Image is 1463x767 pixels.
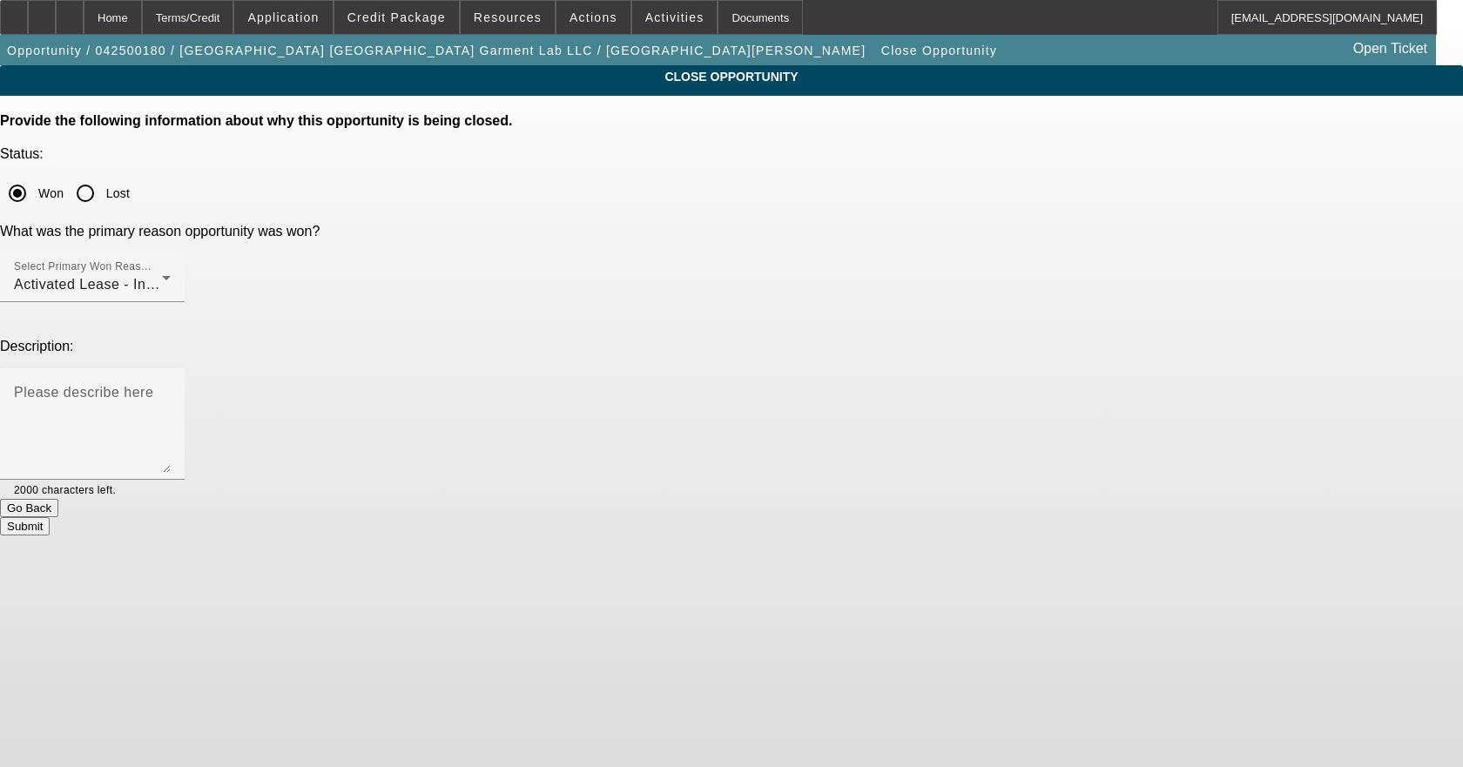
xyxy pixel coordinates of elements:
[570,10,617,24] span: Actions
[556,1,630,34] button: Actions
[14,480,116,499] mat-hint: 2000 characters left.
[877,35,1001,66] button: Close Opportunity
[474,10,542,24] span: Resources
[14,261,153,272] mat-label: Select Primary Won Reason
[632,1,718,34] button: Activities
[14,277,219,292] span: Activated Lease - In LeasePlus
[35,185,64,202] label: Won
[247,10,319,24] span: Application
[1346,34,1434,64] a: Open Ticket
[13,70,1450,84] span: CLOSE OPPORTUNITY
[103,185,130,202] label: Lost
[347,10,446,24] span: Credit Package
[881,44,997,57] span: Close Opportunity
[645,10,705,24] span: Activities
[14,385,153,400] mat-label: Please describe here
[461,1,555,34] button: Resources
[234,1,332,34] button: Application
[7,44,866,57] span: Opportunity / 042500180 / [GEOGRAPHIC_DATA] [GEOGRAPHIC_DATA] Garment Lab LLC / [GEOGRAPHIC_DATA]...
[334,1,459,34] button: Credit Package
